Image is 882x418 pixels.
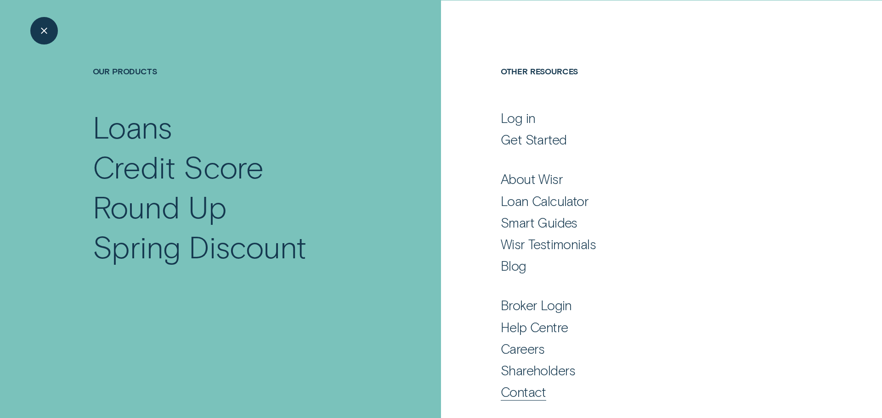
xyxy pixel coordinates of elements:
div: Help Centre [501,319,568,335]
div: Loan Calculator [501,193,588,209]
a: Spring Discount [93,227,377,267]
div: Credit Score [93,147,264,187]
a: Loans [93,107,377,147]
div: Shareholders [501,362,576,379]
a: Round Up [93,187,377,227]
div: Broker Login [501,297,572,313]
a: Get Started [501,131,789,148]
div: Log in [501,110,536,126]
a: Log in [501,110,789,126]
h4: Our Products [93,66,377,107]
a: Blog [501,257,789,274]
div: Loans [93,107,172,147]
div: Round Up [93,187,227,227]
div: Careers [501,340,545,357]
a: About Wisr [501,171,789,187]
div: Blog [501,257,526,274]
a: Credit Score [93,147,377,187]
div: Get Started [501,131,567,148]
div: Contact [501,384,546,400]
div: Smart Guides [501,214,577,231]
div: Spring Discount [93,227,306,267]
div: About Wisr [501,171,563,187]
a: Wisr Testimonials [501,236,789,252]
a: Shareholders [501,362,789,379]
a: Careers [501,340,789,357]
button: Close Menu [30,17,58,45]
a: Loan Calculator [501,193,789,209]
a: Contact [501,384,789,400]
a: Broker Login [501,297,789,313]
h4: Other Resources [501,66,789,107]
a: Help Centre [501,319,789,335]
div: Wisr Testimonials [501,236,596,252]
a: Smart Guides [501,214,789,231]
